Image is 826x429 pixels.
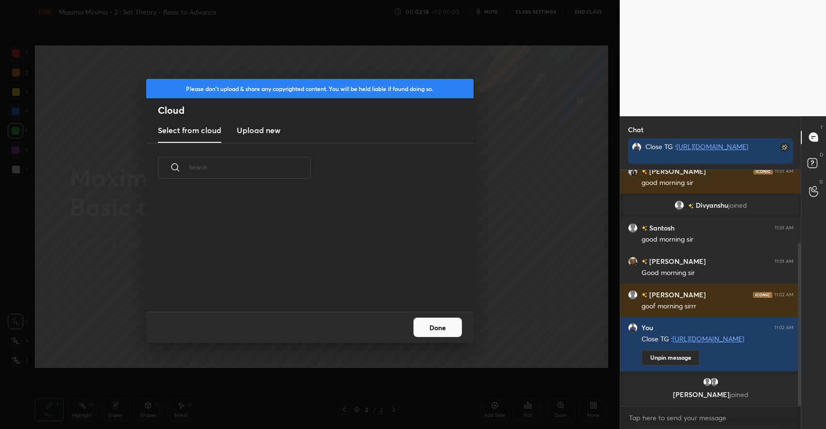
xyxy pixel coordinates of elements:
img: iconic-dark.1390631f.png [753,291,772,297]
h6: [PERSON_NAME] [647,290,706,300]
img: default.png [703,377,712,387]
img: no-rating-badge.077c3623.svg [642,169,647,174]
img: no-rating-badge.077c3623.svg [688,203,694,209]
div: 11:02 AM [774,325,794,331]
img: no-rating-badge.077c3623.svg [642,259,647,264]
a: [URL][DOMAIN_NAME] [673,334,744,343]
img: default.png [628,290,638,299]
input: Search [189,147,311,188]
div: 11:01 AM [775,258,794,264]
h3: Upload new [237,124,280,136]
button: Unpin message [642,350,700,366]
p: D [820,151,823,158]
button: Done [413,318,462,337]
div: good morning sir [642,178,794,188]
span: joined [728,201,747,209]
img: no-rating-badge.077c3623.svg [642,226,647,231]
span: Divyanshu [696,201,728,209]
img: no-rating-badge.077c3623.svg [642,292,647,298]
h6: [PERSON_NAME] [647,256,706,266]
div: Close TG : [645,142,759,151]
span: joined [730,390,749,399]
img: 3a6b3dcdb4d746208f5ef180f14109e5.png [628,323,638,333]
img: 05e749d9c8f4492ba3b7bd8dd861dda6.jpg [628,166,638,176]
h3: Select from cloud [158,124,221,136]
div: 11:02 AM [774,291,794,297]
div: grid [620,170,801,406]
p: T [820,124,823,131]
img: default.png [709,377,719,387]
img: default.png [674,200,684,210]
img: 25feedc8cdaf4e0d839fa67c2487ca96.jpg [628,256,638,266]
div: Close TG : [642,335,794,344]
img: 3a6b3dcdb4d746208f5ef180f14109e5.png [632,142,642,152]
div: good morning sir [642,235,794,245]
div: Good morning sir [642,268,794,278]
h6: You [642,323,653,332]
a: [URL][DOMAIN_NAME] [676,142,748,151]
div: goof morning sirrr [642,302,794,311]
h6: Santosh [647,223,674,233]
p: Chat [620,117,651,142]
div: 11:01 AM [775,225,794,230]
p: [PERSON_NAME] [628,391,793,398]
div: Please don't upload & share any copyrighted content. You will be held liable if found doing so. [146,79,474,98]
div: 11:01 AM [775,168,794,174]
p: G [819,178,823,185]
h6: [PERSON_NAME] [647,166,706,176]
img: default.png [628,223,638,232]
h2: Cloud [158,104,474,117]
img: iconic-dark.1390631f.png [753,168,773,174]
div: grid [146,190,462,312]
